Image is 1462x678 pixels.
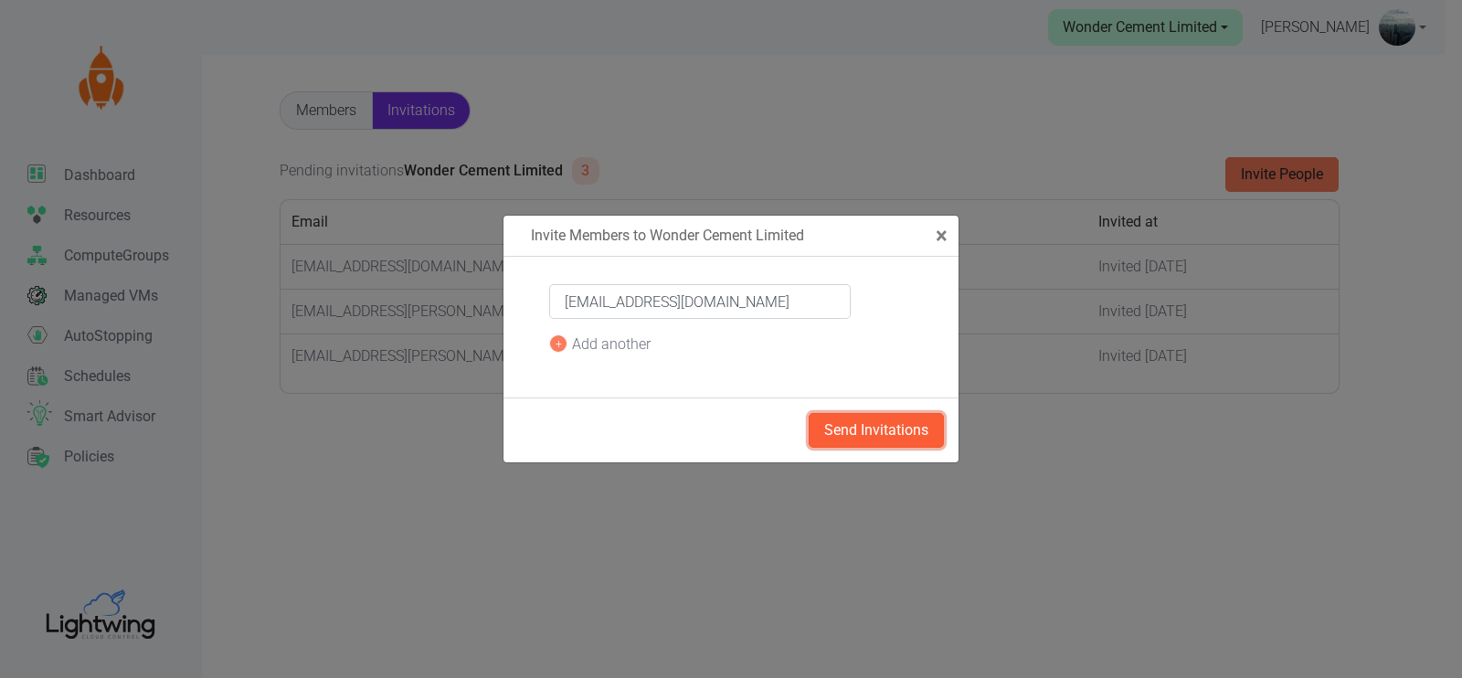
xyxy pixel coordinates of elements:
input: name@example.com [549,284,851,319]
button: Send Invitations [809,413,944,448]
a: Add another [549,335,651,353]
h6: Invite Members to Wonder Cement Limited [531,225,804,247]
span: × [936,223,948,249]
button: Close [921,210,962,261]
